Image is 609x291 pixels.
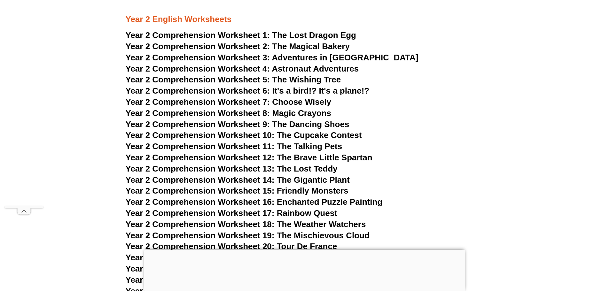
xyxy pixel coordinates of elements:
span: Astronaut Adventures [272,64,359,73]
a: Year 2 Comprehension Worksheet 16: Enchanted Puzzle Painting [126,197,383,207]
a: Year 2 Comprehension Worksheet 12: The Brave Little Spartan [126,153,372,162]
span: Year 2 Comprehension Worksheet 7: [126,97,270,107]
a: Year 2 Comprehension Worksheet 9: The Dancing Shoes [126,119,349,129]
span: Year 2 Comprehension Worksheet 2: [126,42,270,51]
a: Year 2 Comprehension Worksheet 4: Astronaut Adventures [126,64,359,73]
a: Year 2 Comprehension Worksheet 20: Tour De France [126,241,337,251]
a: Year 2 Worksheet 1:Short and Long Vowel Sounds [126,253,324,262]
a: Year 2 Comprehension Worksheet 11: The Talking Pets [126,142,342,151]
a: Year 2 Worksheet 3:Common Nouns vs. Proper Nouns [126,275,340,285]
span: Choose Wisely [272,97,331,107]
span: Year 2 Comprehension Worksheet 1: [126,30,270,40]
span: Year 2 Comprehension Worksheet 4: [126,64,270,73]
a: Year 2 Comprehension Worksheet 17: Rainbow Quest [126,208,337,218]
a: Year 2 Comprehension Worksheet 18: The Weather Watchers [126,219,366,229]
iframe: Chat Widget [503,219,609,291]
a: Year 2 Comprehension Worksheet 10: The Cupcake Contest [126,130,362,140]
span: The Magical Bakery [272,42,350,51]
a: Year 2 Worksheet 2:Plurals [126,264,232,273]
a: Year 2 Comprehension Worksheet 6: It's a bird!? It's a plane!? [126,86,370,96]
span: Year 2 Comprehension Worksheet 3: [126,53,270,62]
a: Year 2 Comprehension Worksheet 7: Choose Wisely [126,97,331,107]
a: Year 2 Comprehension Worksheet 13: The Lost Teddy [126,164,338,173]
a: Year 2 Comprehension Worksheet 5: The Wishing Tree [126,75,341,84]
a: Year 2 Comprehension Worksheet 2: The Magical Bakery [126,42,350,51]
span: Year 2 Worksheet 2: [126,264,205,273]
a: Year 2 Comprehension Worksheet 3: Adventures in [GEOGRAPHIC_DATA] [126,53,418,62]
iframe: Advertisement [144,250,465,289]
iframe: Advertisement [5,15,43,206]
a: Year 2 Comprehension Worksheet 15: Friendly Monsters [126,186,348,195]
span: The Wishing Tree [272,75,341,84]
a: Year 2 Comprehension Worksheet 19: The Mischievous Cloud [126,231,370,240]
a: Year 2 Comprehension Worksheet 8: Magic Crayons [126,108,332,118]
span: Year 2 Comprehension Worksheet 5: [126,75,270,84]
span: Year 2 Worksheet 1: [126,253,205,262]
span: Year 2 Worksheet 3: [126,275,205,285]
a: Year 2 Comprehension Worksheet 14: The Gigantic Plant [126,175,350,185]
span: Adventures in [GEOGRAPHIC_DATA] [272,53,418,62]
a: Year 2 Comprehension Worksheet 1: The Lost Dragon Egg [126,30,356,40]
span: The Lost Dragon Egg [272,30,356,40]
